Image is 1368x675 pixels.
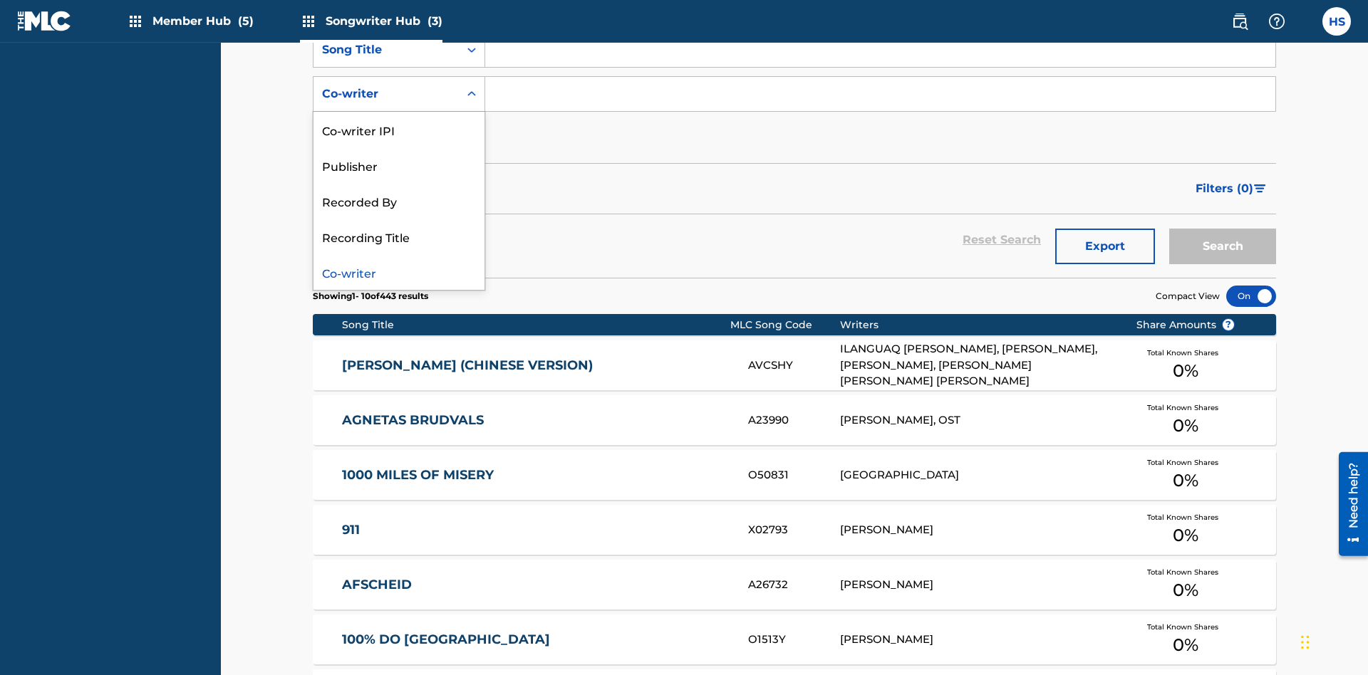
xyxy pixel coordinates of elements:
[1173,358,1198,384] span: 0 %
[748,522,839,538] div: X02793
[1301,621,1310,664] div: Drag
[840,632,1114,648] div: [PERSON_NAME]
[342,357,730,374] a: [PERSON_NAME] (CHINESE VERSION)
[748,577,839,593] div: A26732
[1156,290,1220,303] span: Compact View
[342,467,730,483] a: 1000 MILES OF MISERY
[730,318,840,333] div: MLC Song Code
[427,14,442,28] span: (3)
[313,290,428,303] p: Showing 1 - 10 of 443 results
[1055,229,1155,264] button: Export
[313,183,484,219] div: Recorded By
[300,13,317,30] img: Top Rightsholders
[1231,13,1248,30] img: search
[322,41,450,58] div: Song Title
[313,112,484,147] div: Co-writer IPI
[748,632,839,648] div: O1513Y
[342,522,730,538] a: 911
[840,522,1114,538] div: [PERSON_NAME]
[127,13,144,30] img: Top Rightsholders
[326,13,442,29] span: Songwriter Hub
[342,632,730,648] a: 100% DO [GEOGRAPHIC_DATA]
[1263,7,1291,36] div: Help
[840,318,1114,333] div: Writers
[1196,180,1253,197] span: Filters ( 0 )
[1147,347,1224,358] span: Total Known Shares
[1300,14,1314,28] div: Notifications
[342,412,730,429] a: AGNETAS BRUDVALS
[1136,318,1235,333] span: Share Amounts
[748,357,839,374] div: AVCSHY
[1297,607,1368,675] iframe: Chat Widget
[748,467,839,483] div: O50831
[342,577,730,593] a: AFSCHEID
[840,341,1114,389] div: ILANGUAQ [PERSON_NAME], [PERSON_NAME], [PERSON_NAME], [PERSON_NAME] [PERSON_NAME] [PERSON_NAME]
[313,254,484,290] div: Co-writer
[17,11,72,31] img: MLC Logo
[1223,319,1234,330] span: ?
[1173,523,1198,548] span: 0 %
[322,85,450,103] div: Co-writer
[840,577,1114,593] div: [PERSON_NAME]
[1147,567,1224,577] span: Total Known Shares
[1147,622,1224,632] span: Total Known Shares
[1147,402,1224,413] span: Total Known Shares
[1322,7,1351,36] div: User Menu
[840,467,1114,483] div: [GEOGRAPHIC_DATA]
[840,412,1114,429] div: [PERSON_NAME], OST
[1173,577,1198,603] span: 0 %
[313,32,1276,278] form: Search Form
[1173,632,1198,658] span: 0 %
[313,219,484,254] div: Recording Title
[1268,13,1285,30] img: help
[1173,468,1198,493] span: 0 %
[1187,171,1276,206] button: Filters (0)
[152,13,254,29] span: Member Hub
[1147,457,1224,468] span: Total Known Shares
[1173,413,1198,439] span: 0 %
[342,318,730,333] div: Song Title
[1254,184,1266,193] img: filter
[1147,512,1224,523] span: Total Known Shares
[1225,7,1254,36] a: Public Search
[1328,446,1368,563] iframe: Resource Center
[313,147,484,183] div: Publisher
[748,412,839,429] div: A23990
[238,14,254,28] span: (5)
